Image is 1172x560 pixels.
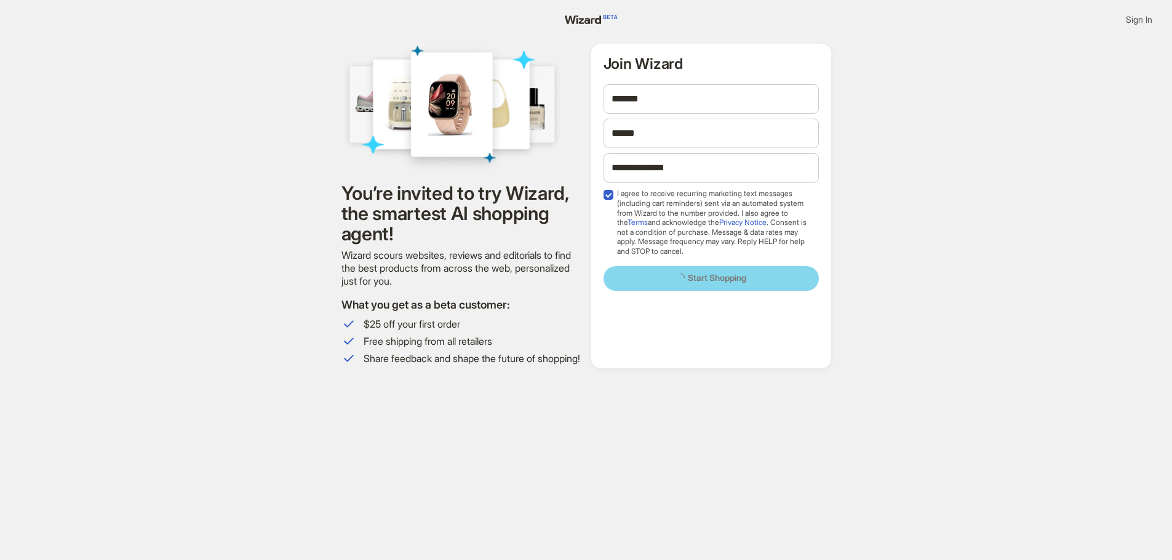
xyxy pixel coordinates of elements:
[1116,10,1162,30] button: Sign In
[604,266,819,291] button: Start Shopping
[1126,14,1152,25] span: Sign In
[341,249,581,287] div: Wizard scours websites, reviews and editorials to find the best products from across the web, per...
[674,272,686,284] span: loading
[364,352,581,365] span: Share feedback and shape the future of shopping!
[364,335,581,348] span: Free shipping from all retailers
[341,183,581,244] h1: You’re invited to try Wizard, the smartest AI shopping agent!
[604,56,819,72] h2: Join Wizard
[617,189,813,256] span: I agree to receive recurring marketing text messages (including cart reminders) sent via an autom...
[688,272,746,283] span: Start Shopping
[341,298,581,312] h2: What you get as a beta customer:
[628,218,648,227] a: Terms
[719,218,767,227] a: Privacy Notice
[364,318,581,331] span: $25 off your first order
